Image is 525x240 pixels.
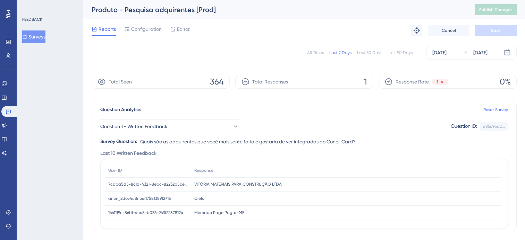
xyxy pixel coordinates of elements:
[100,149,156,158] span: Last 10 Written Feedback
[428,25,469,36] button: Cancel
[194,196,204,201] span: Cielo
[194,181,282,187] span: VITÓRIA MATERIAIS PARA CONSTRUÇÃO LTDA
[473,48,488,57] div: [DATE]
[432,48,447,57] div: [DATE]
[22,30,45,43] button: Surveys
[108,196,171,201] span: anon_2dov4u8noei1758138912715
[475,25,517,36] button: Save
[100,119,239,133] button: Question 1 - Written Feedback
[307,50,324,55] div: All Times
[388,50,413,55] div: Last 90 Days
[500,76,511,87] span: 0%
[140,137,356,146] span: Quais são as adquirentes que você mais sente falta e gostaria de ver integradas ao Concil Card?
[109,78,132,86] span: Total Seen
[194,168,213,173] span: Response
[483,107,508,113] a: Reset Survey
[364,76,367,87] span: 1
[108,168,122,173] span: User ID
[491,28,501,33] span: Save
[100,122,167,131] span: Question 1 - Written Feedback
[210,76,224,87] span: 364
[475,4,517,15] button: Publish Changes
[22,17,42,22] div: FEEDBACK
[194,210,244,215] span: Mercado Pago Pagar-ME
[442,28,456,33] span: Cancel
[108,210,183,215] span: 1661119e-86b1-4cc8-b036-963f22578124
[451,122,477,131] div: Question ID:
[329,50,352,55] div: Last 7 Days
[252,78,288,86] span: Total Responses
[396,78,429,86] span: Response Rate
[479,7,513,12] span: Publish Changes
[108,181,187,187] span: 7caba5d5-861d-4321-8ebc-82232b5ced0f
[131,25,162,33] span: Configuration
[177,25,190,33] span: Editor
[99,25,116,33] span: Reports
[100,106,141,114] span: Question Analytics
[92,5,458,15] div: Produto - Pesquisa adquirentes [Prod]
[100,137,137,146] div: Survey Question:
[357,50,382,55] div: Last 30 Days
[437,79,438,85] span: 1
[483,124,505,129] div: e85e9ea2...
